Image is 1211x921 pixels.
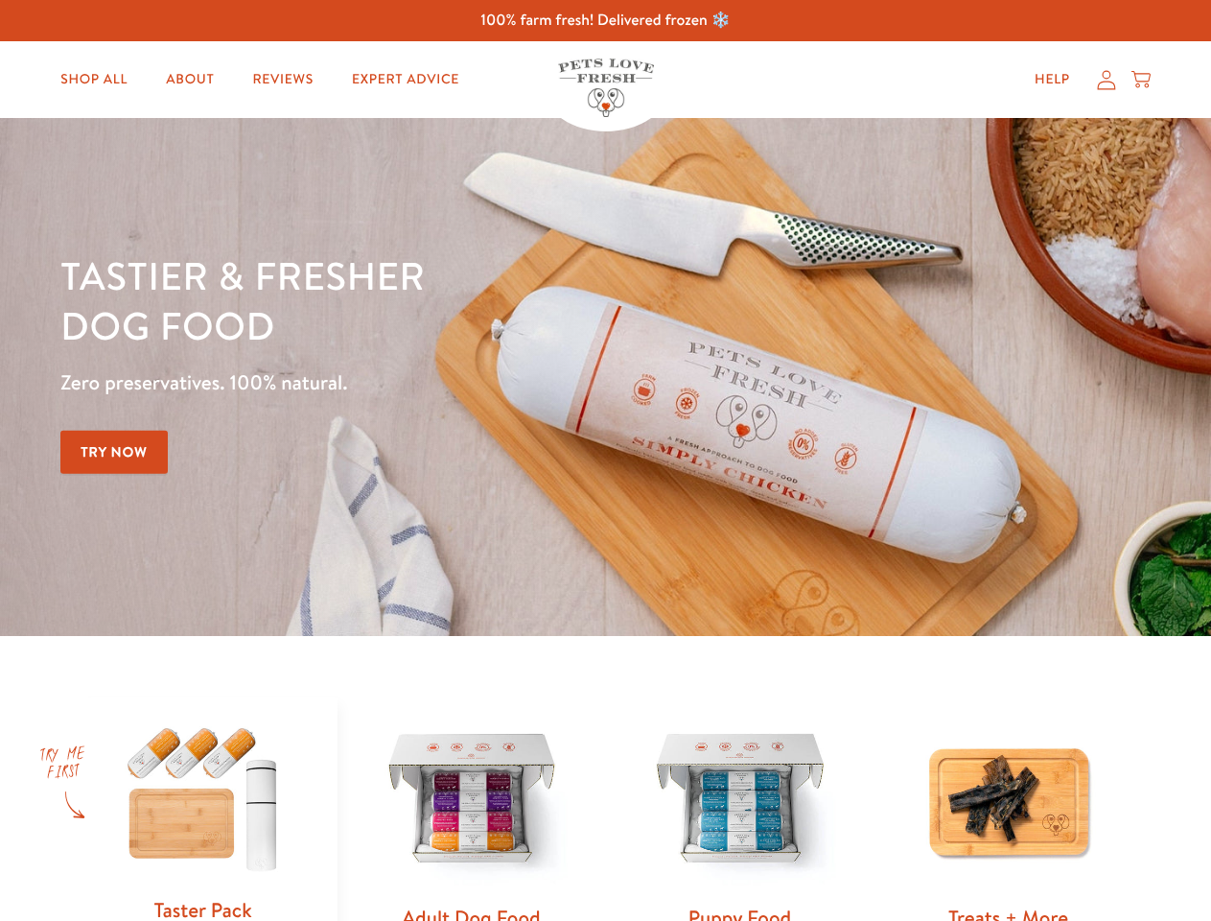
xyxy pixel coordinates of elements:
img: Pets Love Fresh [558,59,654,117]
a: Try Now [60,431,168,474]
p: Zero preservatives. 100% natural. [60,366,787,400]
a: Expert Advice [337,60,475,99]
h1: Tastier & fresher dog food [60,250,787,350]
a: Shop All [45,60,143,99]
a: About [151,60,229,99]
a: Reviews [237,60,328,99]
a: Help [1019,60,1085,99]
